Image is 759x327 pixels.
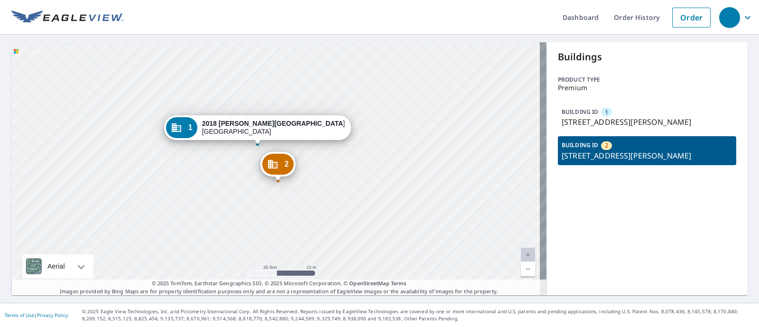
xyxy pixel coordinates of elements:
p: © 2025 Eagle View Technologies, Inc. and Pictometry International Corp. All Rights Reserved. Repo... [82,308,754,322]
p: Images provided by Bing Maps are for property identification purposes only and are not a represen... [11,280,546,295]
span: 2 [605,141,608,150]
div: [GEOGRAPHIC_DATA] [202,120,344,136]
a: Current Level 20, Zoom In Disabled [521,248,535,262]
a: Order [672,8,711,28]
p: BUILDING ID [562,141,598,149]
p: BUILDING ID [562,108,598,116]
p: [STREET_ADDRESS][PERSON_NAME] [562,150,732,161]
div: Dropped pin, building 2, Commercial property, 2020 Covington Ave Simi Valley, CA 93065 [260,152,296,181]
p: [STREET_ADDRESS][PERSON_NAME] [562,116,732,128]
img: EV Logo [11,10,123,25]
span: 2 [285,160,289,168]
a: Terms of Use [5,312,34,318]
a: OpenStreetMap [349,280,389,287]
span: 1 [188,124,193,131]
p: | [5,312,68,318]
strong: 2018 [PERSON_NAME][GEOGRAPHIC_DATA] [202,120,345,127]
p: Premium [558,84,736,92]
p: Product type [558,75,736,84]
a: Current Level 20, Zoom Out [521,262,535,276]
div: Aerial [23,254,93,278]
a: Terms [391,280,407,287]
a: Privacy Policy [37,312,68,318]
div: Aerial [45,254,68,278]
span: © 2025 TomTom, Earthstar Geographics SIO, © 2025 Microsoft Corporation, © [152,280,407,288]
p: Buildings [558,50,736,64]
div: Dropped pin, building 1, Commercial property, 2018 Covington Ave Simi Valley, CA 93065 [164,115,351,145]
span: 1 [605,108,608,117]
